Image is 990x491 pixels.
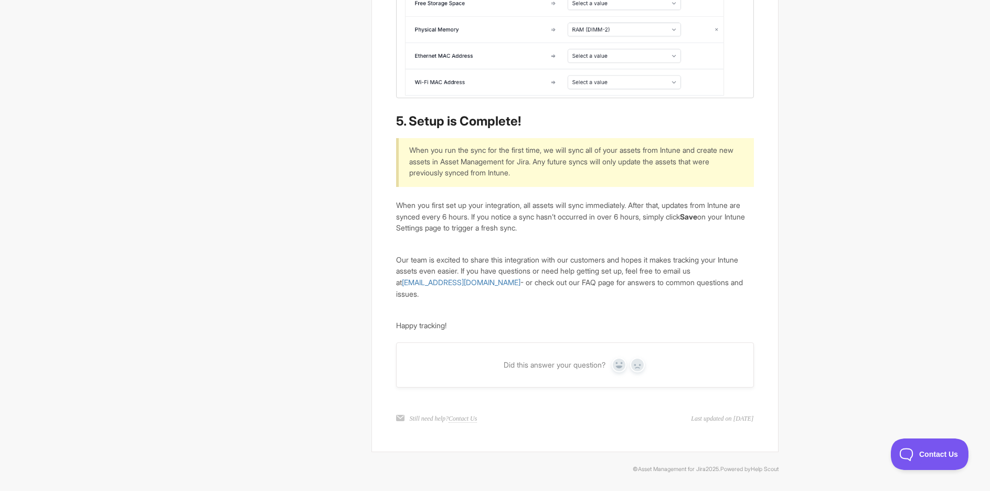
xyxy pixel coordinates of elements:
[504,360,605,370] span: Did this answer your question?
[638,466,706,473] a: Asset Management for Jira
[396,200,753,234] p: When you first set up your integration, all assets will sync immediately. After that, updates fro...
[449,415,477,423] a: Contact Us
[720,466,779,473] span: Powered by
[409,144,740,179] p: When you run the sync for the first time, we will sync all of your assets from Intune and create ...
[212,465,779,474] p: © 2025.
[396,113,753,130] h2: 5. Setup is Complete!
[680,212,697,221] strong: Save
[891,438,969,470] iframe: Toggle Customer Support
[691,414,753,423] time: Last updated on [DATE]
[402,278,520,287] a: [EMAIL_ADDRESS][DOMAIN_NAME]
[396,254,753,300] p: Our team is excited to share this integration with our customers and hopes it makes tracking your...
[396,320,753,331] p: Happy tracking!
[409,414,477,423] p: Still need help?
[751,466,779,473] a: Help Scout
